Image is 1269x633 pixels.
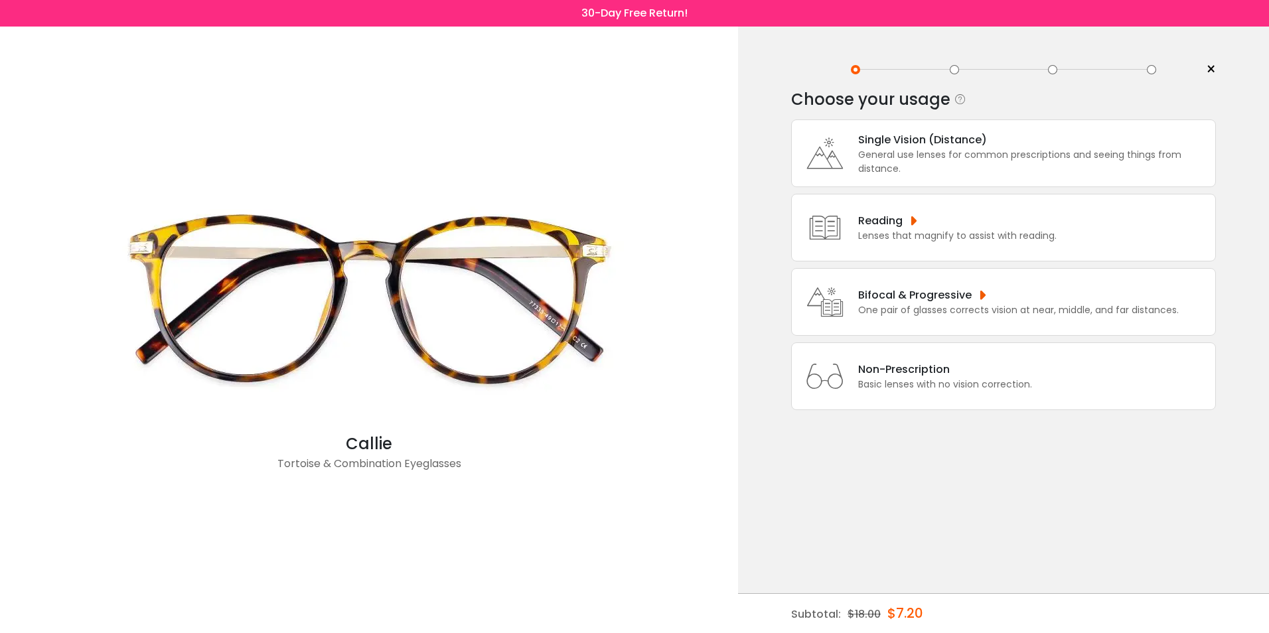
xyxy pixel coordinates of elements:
div: Non-Prescription [858,361,1032,378]
a: × [1196,60,1216,80]
div: Reading [858,212,1057,229]
div: Bifocal & Progressive [858,287,1179,303]
div: $7.20 [887,594,923,632]
div: Lenses that magnify to assist with reading. [858,229,1057,243]
div: Tortoise & Combination Eyeglasses [104,456,634,482]
div: Basic lenses with no vision correction. [858,378,1032,391]
div: Callie [104,432,634,456]
div: Single Vision (Distance) [858,131,1209,148]
div: General use lenses for common prescriptions and seeing things from distance. [858,148,1209,176]
span: × [1206,60,1216,80]
div: Choose your usage [791,86,950,113]
div: One pair of glasses corrects vision at near, middle, and far distances. [858,303,1179,317]
img: Tortoise Callie - Combination Eyeglasses [104,167,634,432]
